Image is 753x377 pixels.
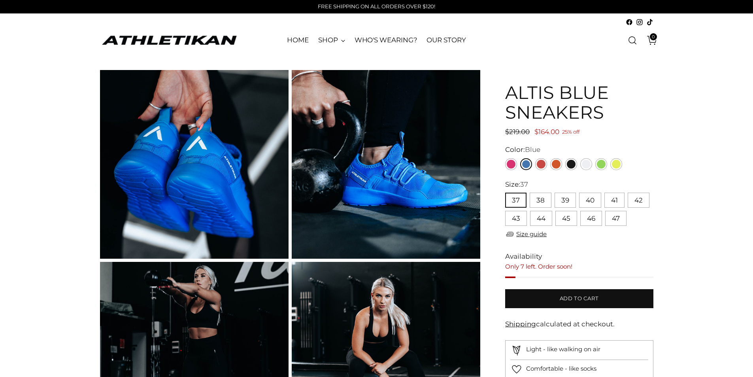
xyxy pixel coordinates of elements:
[628,193,649,208] button: 42
[605,211,627,226] button: 47
[555,211,577,226] button: 45
[525,146,540,153] span: Blue
[355,32,417,49] a: WHO'S WEARING?
[530,211,552,226] button: 44
[505,319,653,330] div: calculated at checkout.
[560,295,599,302] span: Add to cart
[505,128,530,136] span: $219.00
[580,211,602,226] button: 46
[505,252,542,262] span: Availability
[555,193,576,208] button: 39
[505,229,547,239] a: Size guide
[505,263,572,270] span: Only 7 left. Order soon!
[100,34,238,46] a: ATHLETIKAN
[610,158,622,170] a: Yellow
[505,180,528,190] label: Size:
[641,32,657,48] a: Open cart modal
[650,33,657,40] span: 0
[604,193,625,208] button: 41
[287,32,309,49] a: HOME
[580,158,592,170] a: White
[318,3,435,11] p: FREE SHIPPING ON ALL ORDERS OVER $120!
[505,193,527,208] button: 37
[562,127,579,137] span: 25% off
[625,32,640,48] a: Open search modal
[505,83,653,122] h1: ALTIS Blue Sneakers
[526,345,600,354] p: Light - like walking on air
[530,193,551,208] button: 38
[505,320,536,328] a: Shipping
[318,32,345,49] a: SHOP
[505,211,527,226] button: 43
[292,70,480,259] img: ALTIS Blue Sneakers
[520,180,528,188] span: 37
[550,158,562,170] a: Orange
[534,128,559,136] span: $164.00
[505,289,653,308] button: Add to cart
[100,70,289,259] img: ALTIS Blue Sneakers
[595,158,607,170] a: Green
[526,364,596,373] p: Comfortable - like socks
[535,158,547,170] a: Red
[579,193,601,208] button: 40
[505,145,540,155] label: Color:
[565,158,577,170] a: Black
[505,158,517,170] a: Pink
[427,32,466,49] a: OUR STORY
[520,158,532,170] a: Blue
